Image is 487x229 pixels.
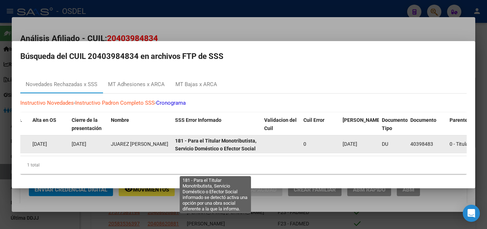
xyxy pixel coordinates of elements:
span: JUAREZ [PERSON_NAME] [111,141,168,147]
span: Documento [410,117,436,123]
span: [DATE] [343,141,357,147]
span: [DATE] [72,141,86,147]
div: Open Intercom Messenger [463,205,480,222]
span: Nombre [111,117,129,123]
strong: 181 - Para el Titular Monotributista, Servicio Doméstico o Efector Social informado se detectó ac... [175,138,257,176]
span: Cierre de la presentación [72,117,102,131]
div: Novedades Rechazadas x SSS [26,80,97,89]
datatable-header-cell: Documento [407,113,447,136]
datatable-header-cell: SSS Error Informado [172,113,261,136]
span: Documento Tipo [382,117,408,131]
div: DU [382,140,405,148]
datatable-header-cell: Parentesco [447,113,486,136]
datatable-header-cell: Alta en OS [30,113,69,136]
span: 0 [303,141,306,147]
p: - - [20,99,467,107]
span: Parentesco [450,117,476,123]
datatable-header-cell: Nombre [108,113,172,136]
div: 1 total [20,156,467,174]
span: SSS Error Informado [175,117,221,123]
span: [PERSON_NAME]. [343,117,383,123]
span: Validacion del Cuil [264,117,297,131]
div: MT Bajas x ARCA [175,80,217,89]
h2: Búsqueda del CUIL 20403984834 en archivos FTP de SSS [20,50,467,63]
span: 0 - Titular [450,141,470,147]
span: Alta en OS [32,117,56,123]
datatable-header-cell: Documento Tipo [379,113,407,136]
span: [DATE] [32,141,47,147]
datatable-header-cell: Cuil Error [301,113,340,136]
datatable-header-cell: Validacion del Cuil [261,113,301,136]
div: 40398483 [410,140,444,148]
a: Cronograma [156,100,186,106]
div: MT Adhesiones x ARCA [108,80,165,89]
a: Instructivo Novedades [20,100,74,106]
span: Cuil Error [303,117,324,123]
a: Instructivo Padron Completo SSS [75,100,155,106]
datatable-header-cell: Fecha Nac. [340,113,379,136]
datatable-header-cell: Cierre de la presentación [69,113,108,136]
